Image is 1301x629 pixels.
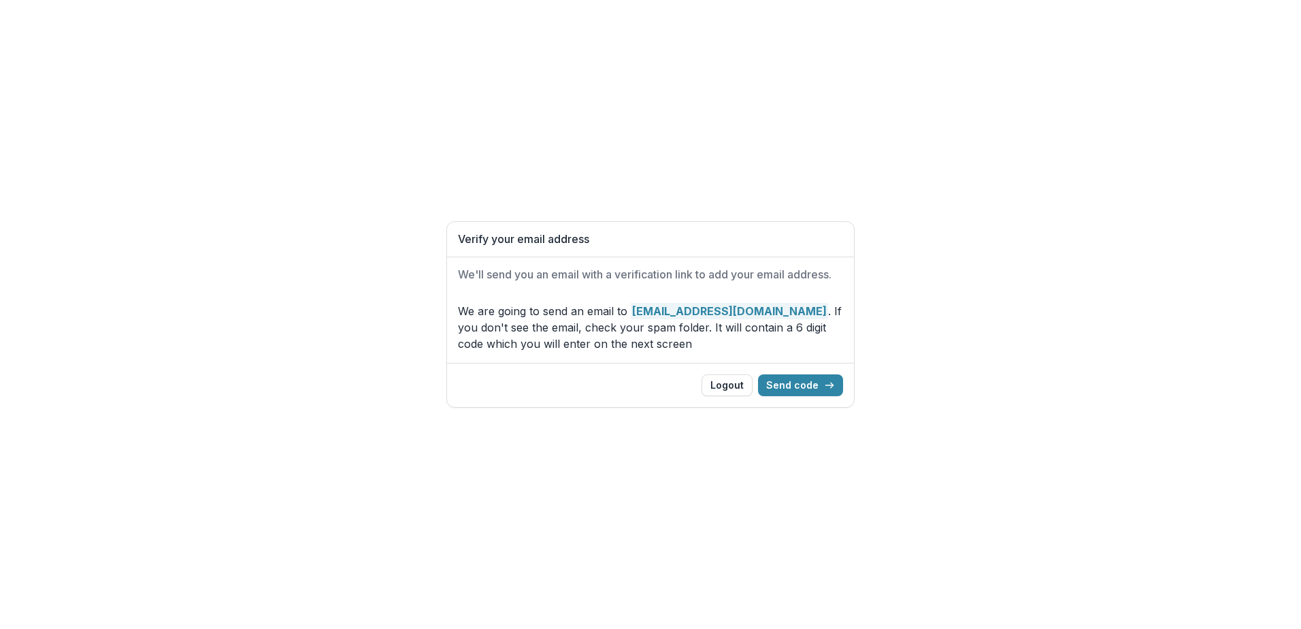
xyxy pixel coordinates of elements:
p: We are going to send an email to . If you don't see the email, check your spam folder. It will co... [458,303,843,352]
h1: Verify your email address [458,233,843,246]
h2: We'll send you an email with a verification link to add your email address. [458,268,843,281]
button: Logout [702,374,753,396]
strong: [EMAIL_ADDRESS][DOMAIN_NAME] [631,303,828,319]
button: Send code [758,374,843,396]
